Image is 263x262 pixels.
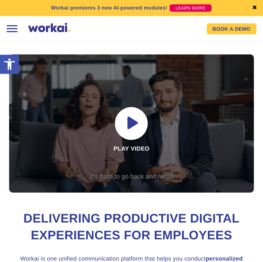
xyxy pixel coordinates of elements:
[9,54,254,193] div: Play video
[252,5,257,11] a: ✖
[51,4,167,12] p: Workai premieres 3 new AI-powered modules!
[207,23,256,34] a: BOOK A DEMO
[9,210,254,244] h1: Delivering Productive Digital Experiences for Employees
[170,4,212,12] a: LEARN MORE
